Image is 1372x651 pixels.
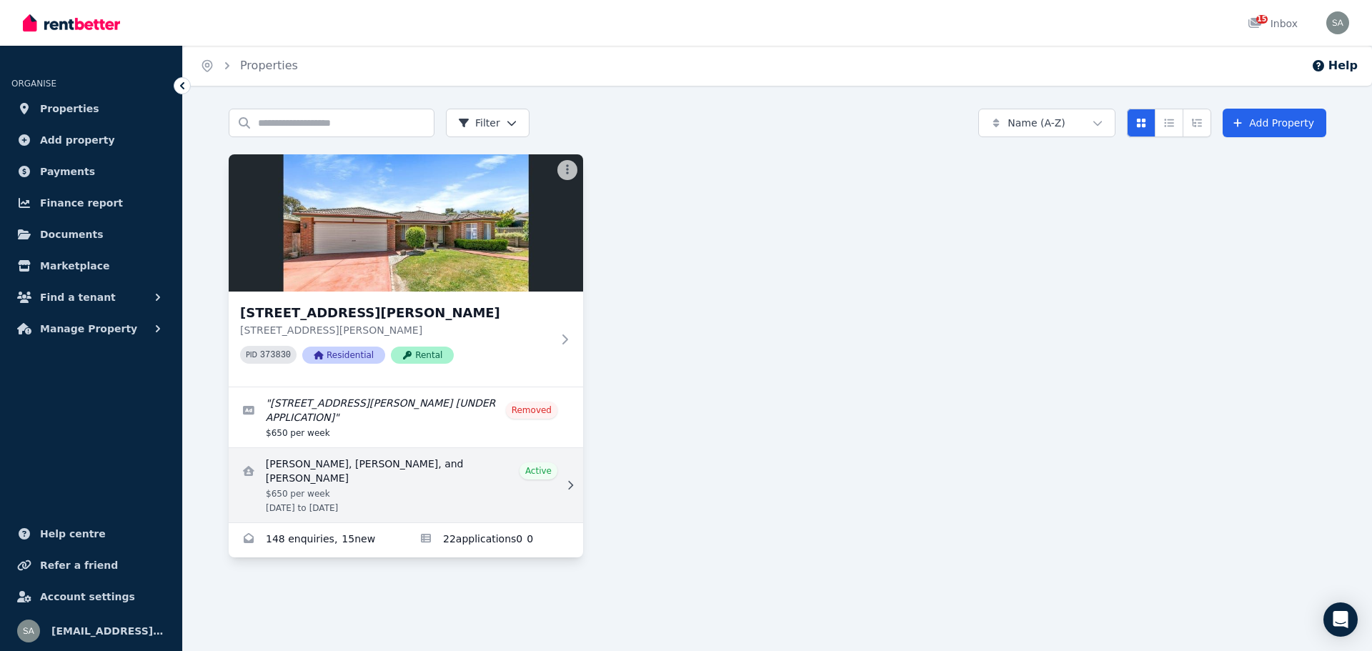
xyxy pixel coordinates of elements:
a: 26 Jacqueline Pl, Pakenham[STREET_ADDRESS][PERSON_NAME][STREET_ADDRESS][PERSON_NAME]PID 373830Res... [229,154,583,387]
a: Account settings [11,582,171,611]
div: Inbox [1248,16,1298,31]
span: Rental [391,347,454,364]
a: Add property [11,126,171,154]
button: More options [557,160,577,180]
img: RentBetter [23,12,120,34]
span: Add property [40,131,115,149]
span: Find a tenant [40,289,116,306]
div: View options [1127,109,1211,137]
code: 373830 [260,350,291,360]
a: Properties [11,94,171,123]
span: Marketplace [40,257,109,274]
span: Manage Property [40,320,137,337]
a: Documents [11,220,171,249]
span: Help centre [40,525,106,542]
span: Filter [458,116,500,130]
div: Open Intercom Messenger [1323,602,1358,637]
img: savim83@gmail.com [17,620,40,642]
span: 15 [1256,15,1268,24]
a: Payments [11,157,171,186]
small: PID [246,351,257,359]
nav: Breadcrumb [183,46,315,86]
button: Help [1311,57,1358,74]
button: Expanded list view [1183,109,1211,137]
a: View details for Ashleigh O'Lynn, Michael O'Lynn, and Hayley Devent [229,448,583,522]
button: Compact list view [1155,109,1183,137]
button: Filter [446,109,530,137]
a: Add Property [1223,109,1326,137]
a: Properties [240,59,298,72]
span: ORGANISE [11,79,56,89]
a: Help centre [11,520,171,548]
a: Applications for 26 Jacqueline Pl, Pakenham [406,523,583,557]
a: Marketplace [11,252,171,280]
h3: [STREET_ADDRESS][PERSON_NAME] [240,303,552,323]
span: Residential [302,347,385,364]
a: Edit listing: 26 Jacqueline Place Pakenham VIC 3810 [UNDER APPLICATION] [229,387,583,447]
button: Name (A-Z) [978,109,1115,137]
img: savim83@gmail.com [1326,11,1349,34]
p: [STREET_ADDRESS][PERSON_NAME] [240,323,552,337]
span: Payments [40,163,95,180]
span: Documents [40,226,104,243]
span: Name (A-Z) [1008,116,1065,130]
a: Finance report [11,189,171,217]
span: [EMAIL_ADDRESS][DOMAIN_NAME] [51,622,165,640]
button: Card view [1127,109,1155,137]
span: Properties [40,100,99,117]
span: Account settings [40,588,135,605]
span: Refer a friend [40,557,118,574]
a: Enquiries for 26 Jacqueline Pl, Pakenham [229,523,406,557]
button: Manage Property [11,314,171,343]
img: 26 Jacqueline Pl, Pakenham [229,154,583,292]
span: Finance report [40,194,123,212]
a: Refer a friend [11,551,171,580]
button: Find a tenant [11,283,171,312]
